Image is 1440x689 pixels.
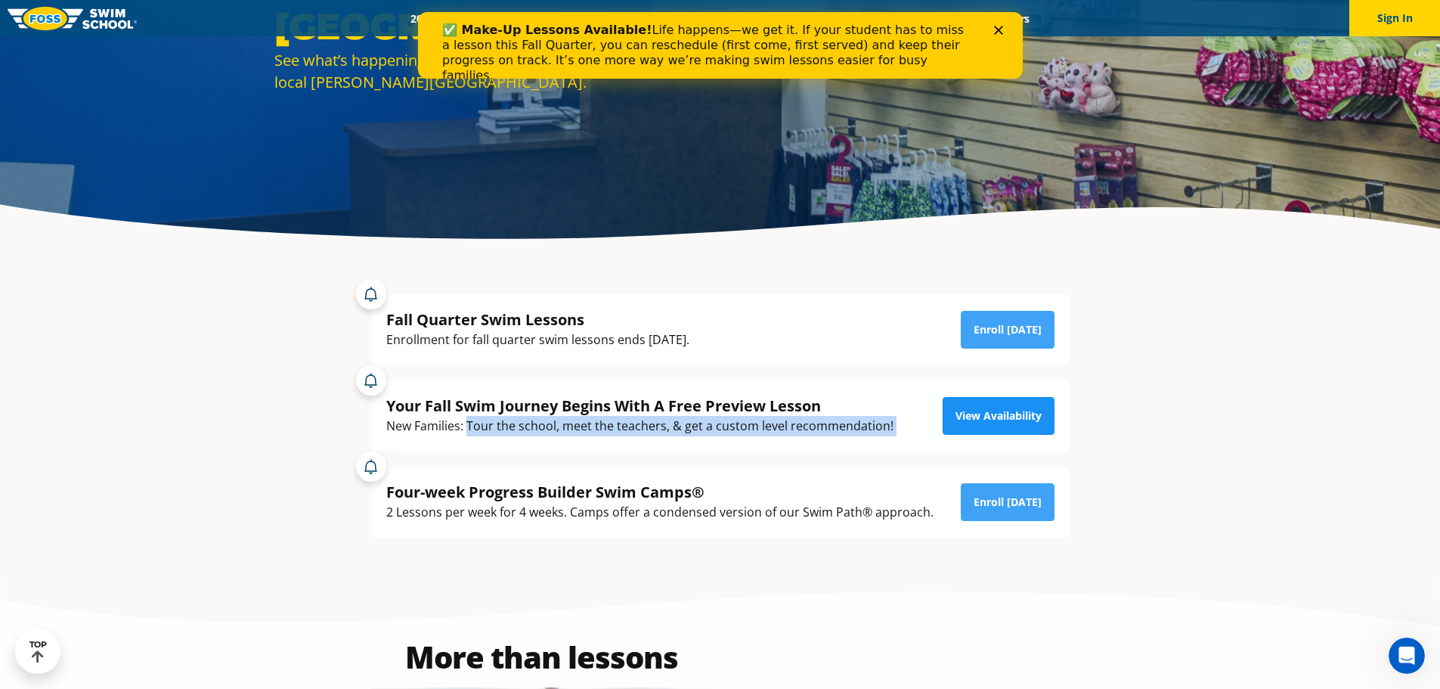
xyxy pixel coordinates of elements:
div: Close [576,14,591,23]
a: View Availability [943,397,1054,435]
div: Life happens—we get it. If your student has to miss a lesson this Fall Quarter, you can reschedul... [24,11,556,71]
a: About FOSS [688,11,773,26]
a: Enroll [DATE] [961,483,1054,521]
div: See what’s happening and find reasons to hit the water at your local [PERSON_NAME][GEOGRAPHIC_DATA]. [274,49,713,93]
div: 2 Lessons per week for 4 weeks. Camps offer a condensed version of our Swim Path® approach. [386,502,934,523]
a: Blog [932,11,980,26]
h2: More than lessons [371,642,713,672]
a: Schools [492,11,556,26]
div: Fall Quarter Swim Lessons [386,309,689,330]
div: Your Fall Swim Journey Begins With A Free Preview Lesson [386,396,893,416]
a: Careers [980,11,1042,26]
a: Enroll [DATE] [961,311,1054,349]
div: Enrollment for fall quarter swim lessons ends [DATE]. [386,330,689,350]
a: 2025 Calendar [398,11,492,26]
div: Four-week Progress Builder Swim Camps® [386,482,934,502]
div: New Families: Tour the school, meet the teachers, & get a custom level recommendation! [386,416,893,436]
b: ✅ Make-Up Lessons Available! [24,11,234,25]
div: TOP [29,640,47,663]
img: FOSS Swim School Logo [8,7,137,30]
iframe: Intercom live chat [1389,638,1425,674]
a: Swim Like [PERSON_NAME] [773,11,933,26]
a: Swim Path® Program [556,11,688,26]
iframe: Intercom live chat banner [418,12,1023,79]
